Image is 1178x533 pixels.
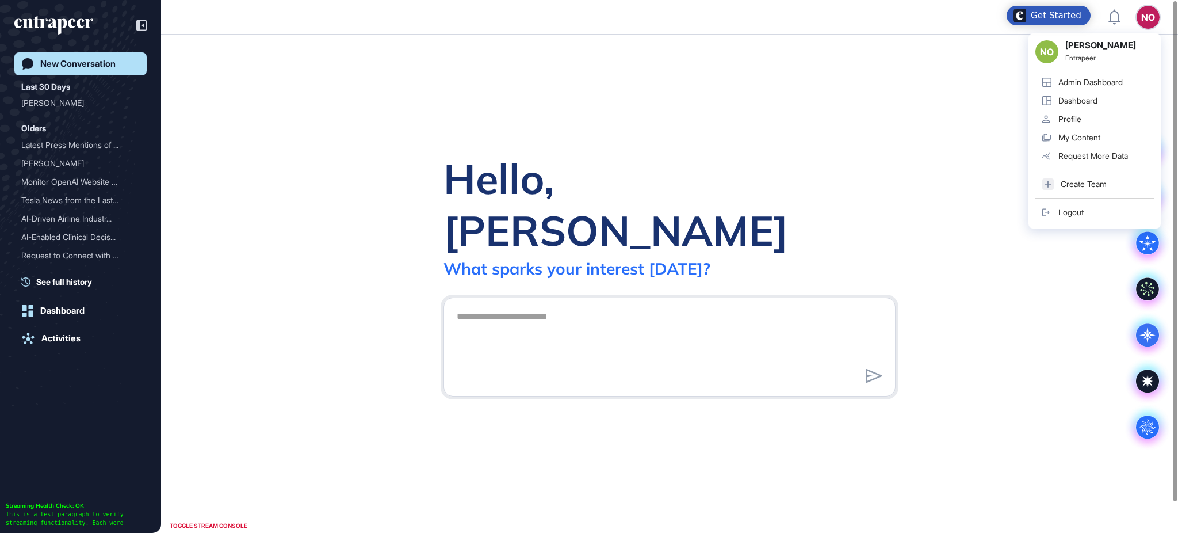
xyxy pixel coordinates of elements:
[40,306,85,316] div: Dashboard
[21,246,140,265] div: Request to Connect with Curie
[443,153,896,256] div: Hello, [PERSON_NAME]
[21,191,131,210] div: Tesla News from the Last ...
[14,52,147,75] a: New Conversation
[21,94,140,112] div: Curie
[21,80,70,94] div: Last 30 Days
[21,210,140,228] div: AI-Driven Airline Industry Updates
[21,265,140,283] div: Reese
[14,299,147,322] a: Dashboard
[21,154,140,173] div: Reese
[1013,9,1026,22] img: launcher-image-alternative-text
[41,333,81,344] div: Activities
[21,265,131,283] div: [PERSON_NAME]
[21,191,140,210] div: Tesla News from the Last Two Weeks
[21,136,140,154] div: Latest Press Mentions of OpenAI
[21,173,131,191] div: Monitor OpenAI Website Ac...
[21,246,131,265] div: Request to Connect with C...
[167,519,250,533] div: TOGGLE STREAM CONSOLE
[21,136,131,154] div: Latest Press Mentions of ...
[443,258,710,279] div: What sparks your interest [DATE]?
[1137,6,1160,29] button: NO
[14,16,93,35] div: entrapeer-logo
[1007,6,1091,25] div: Open Get Started checklist
[21,121,46,135] div: Olders
[21,276,147,288] a: See full history
[21,228,131,246] div: AI-Enabled Clinical Decis...
[1031,10,1081,21] div: Get Started
[21,173,140,191] div: Monitor OpenAI Website Activity
[21,210,131,228] div: AI-Driven Airline Industr...
[36,276,92,288] span: See full history
[40,59,116,69] div: New Conversation
[21,228,140,246] div: AI-Enabled Clinical Decision Support Software for Infectious Disease Screening and AMR Program
[21,154,131,173] div: [PERSON_NAME]
[14,327,147,350] a: Activities
[21,94,131,112] div: [PERSON_NAME]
